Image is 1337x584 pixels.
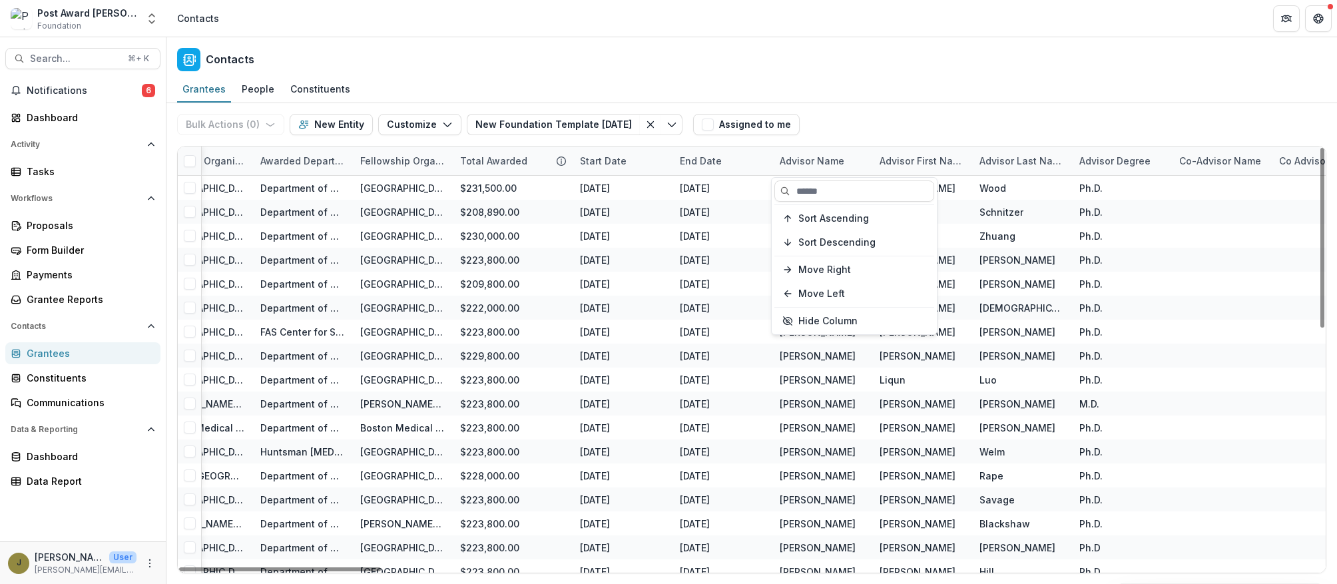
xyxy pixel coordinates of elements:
div: [PERSON_NAME] [979,421,1055,435]
div: Advisor Degree [1071,154,1159,168]
div: Data Report [27,474,150,488]
div: [PERSON_NAME] [780,349,856,363]
nav: breadcrumb [172,9,224,28]
div: [DATE] [580,181,610,195]
span: Notifications [27,85,142,97]
a: Constituents [5,367,160,389]
p: User [109,551,136,563]
div: [DATE] [680,325,710,339]
div: $231,500.00 [460,181,517,195]
a: Form Builder [5,239,160,261]
a: Grantees [177,77,231,103]
div: [DATE] [580,325,610,339]
a: Tasks [5,160,160,182]
div: [GEOGRAPHIC_DATA][US_STATE] [360,181,444,195]
div: [DATE] [680,445,710,459]
div: FAS Center for Systems Biology [260,325,344,339]
div: [DATE] [580,517,610,531]
button: Sort Descending [774,232,934,253]
div: Boston Medical Center Corporation [160,421,244,435]
div: [GEOGRAPHIC_DATA][US_STATE], [GEOGRAPHIC_DATA] [360,301,444,315]
div: Wood [979,181,1006,195]
div: [GEOGRAPHIC_DATA][US_STATE] [160,445,244,459]
div: Ph.D. [1079,469,1103,483]
a: Communications [5,392,160,414]
button: Move Right [774,259,934,280]
div: [GEOGRAPHIC_DATA][US_STATE] [160,181,244,195]
div: [DATE] [680,421,710,435]
div: Awarded Organization [152,146,252,175]
div: Ph.D. [1079,421,1103,435]
div: [DATE] [580,205,610,219]
div: [GEOGRAPHIC_DATA][US_STATE] [360,445,444,459]
div: $208,890.00 [460,205,519,219]
div: Department of Molecular and Cell Biology [260,493,344,507]
div: Ph.D. [1079,373,1103,387]
div: [DATE] [680,277,710,291]
div: $223,800.00 [460,253,519,267]
button: Open entity switcher [142,5,161,32]
div: [GEOGRAPHIC_DATA] [160,541,244,555]
button: Open Activity [5,134,160,155]
div: [DATE] [580,253,610,267]
button: Get Help [1305,5,1332,32]
div: [GEOGRAPHIC_DATA] [160,325,244,339]
div: Hill [979,565,994,579]
div: [PERSON_NAME] [880,565,955,579]
div: $223,800.00 [460,325,519,339]
div: $229,800.00 [460,349,519,363]
div: [PERSON_NAME] [979,253,1055,267]
div: Start Date [572,146,672,175]
div: Fellowship Organization [352,146,452,175]
div: Post Award [PERSON_NAME] Childs Memorial Fund [37,6,137,20]
div: [GEOGRAPHIC_DATA] [160,373,244,387]
div: [PERSON_NAME] [780,565,856,579]
div: End Date [672,146,772,175]
div: [DATE] [680,349,710,363]
div: [GEOGRAPHIC_DATA] [360,205,444,219]
div: Liqun [880,373,906,387]
div: $223,800.00 [460,541,519,555]
div: Grantee Reports [27,292,150,306]
div: $223,800.00 [460,493,519,507]
div: Welm [979,445,1005,459]
div: $228,000.00 [460,469,519,483]
div: Ph.D. [1079,493,1103,507]
div: Constituents [285,79,356,99]
div: [PERSON_NAME][GEOGRAPHIC_DATA][PERSON_NAME] [360,517,444,531]
div: [PERSON_NAME] [880,397,955,411]
div: [PERSON_NAME] [780,517,856,531]
div: [GEOGRAPHIC_DATA] [360,253,444,267]
div: $223,800.00 [460,517,519,531]
a: Payments [5,264,160,286]
div: [DATE] [580,565,610,579]
div: [DATE] [580,541,610,555]
div: Luo [979,373,997,387]
div: [GEOGRAPHIC_DATA] [360,373,444,387]
div: HHMI / [GEOGRAPHIC_DATA][US_STATE] [160,469,244,483]
a: Data Report [5,470,160,492]
div: [GEOGRAPHIC_DATA][US_STATE], [GEOGRAPHIC_DATA] [160,277,244,291]
div: [PERSON_NAME] [880,421,955,435]
button: New Entity [290,114,373,135]
p: [PERSON_NAME][EMAIL_ADDRESS][PERSON_NAME][DOMAIN_NAME] [35,564,136,576]
div: Awarded Department [252,146,352,175]
div: Ph.D. [1079,229,1103,243]
div: Huntsman [MEDICAL_DATA] Institute [260,445,344,459]
div: Start Date [572,154,635,168]
div: Advisor Degree [1071,146,1171,175]
div: Awarded Organization [152,154,252,168]
div: Department of Microbiology [260,349,344,363]
button: Open Workflows [5,188,160,209]
div: [PERSON_NAME] [979,325,1055,339]
div: [DATE] [680,517,710,531]
button: Search... [5,48,160,69]
div: $209,800.00 [460,277,519,291]
div: [PERSON_NAME] [780,373,856,387]
div: [DATE] [680,181,710,195]
div: [GEOGRAPHIC_DATA][US_STATE] [160,349,244,363]
span: Sort Ascending [798,213,869,224]
div: Advisor First Name [872,146,971,175]
button: Hide Column [774,310,934,332]
div: [PERSON_NAME] [880,541,955,555]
